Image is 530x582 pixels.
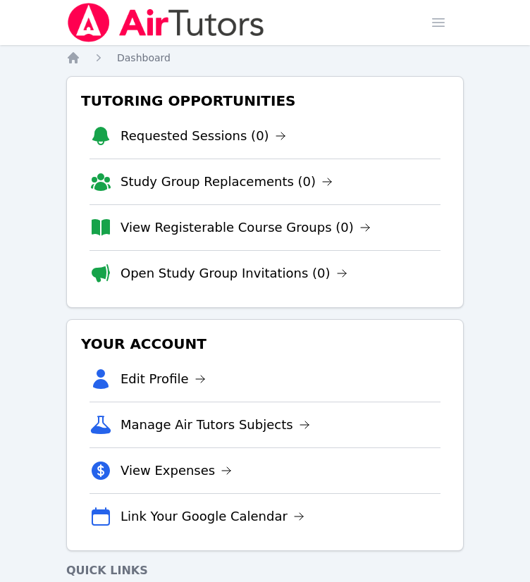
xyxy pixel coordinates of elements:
a: Edit Profile [121,369,206,389]
a: Link Your Google Calendar [121,507,304,526]
img: Air Tutors [66,3,266,42]
a: View Registerable Course Groups (0) [121,218,371,237]
a: Dashboard [117,51,171,65]
span: Dashboard [117,52,171,63]
h3: Your Account [78,331,452,357]
h3: Tutoring Opportunities [78,88,452,113]
a: View Expenses [121,461,232,481]
a: Study Group Replacements (0) [121,172,333,192]
a: Manage Air Tutors Subjects [121,415,310,435]
a: Requested Sessions (0) [121,126,286,146]
h4: Quick Links [66,562,464,579]
nav: Breadcrumb [66,51,464,65]
a: Open Study Group Invitations (0) [121,264,347,283]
